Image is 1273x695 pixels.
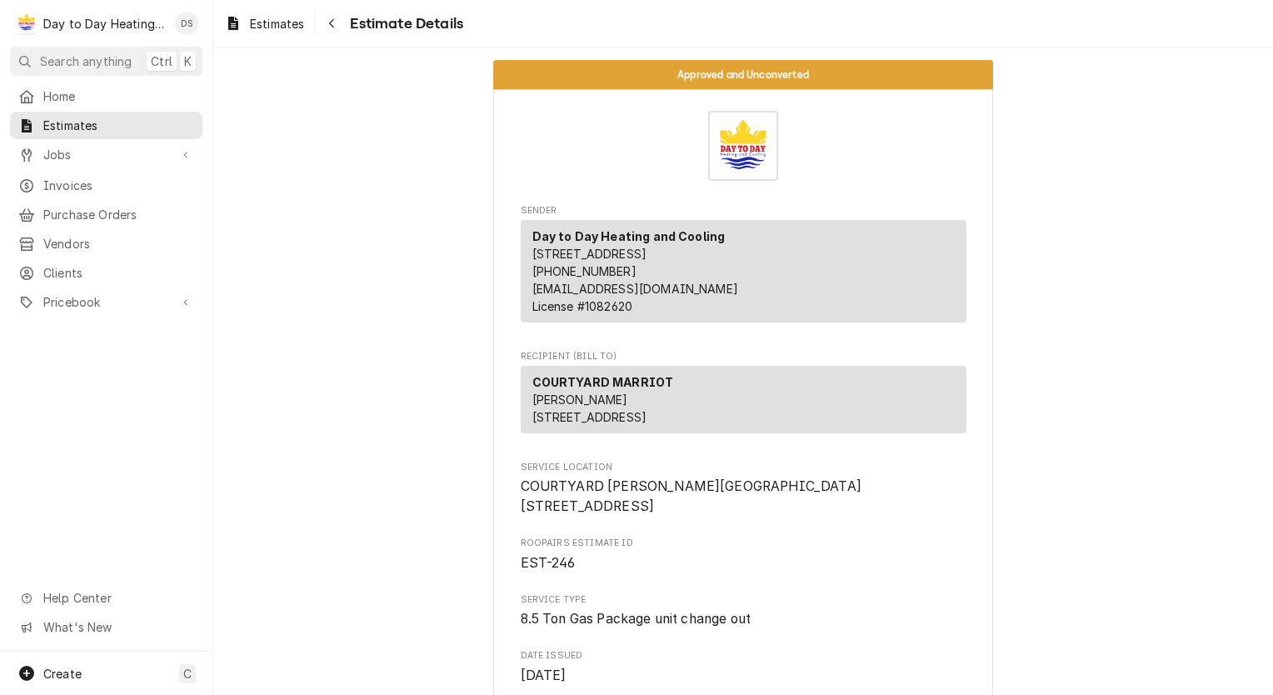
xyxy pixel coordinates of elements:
[521,555,576,571] span: EST-246
[521,649,966,685] div: Date Issued
[10,201,202,228] a: Purchase Orders
[10,82,202,110] a: Home
[10,230,202,257] a: Vendors
[521,611,751,627] span: 8.5 Ton Gas Package unit change out
[43,264,194,282] span: Clients
[175,12,198,35] div: David Silvestre's Avatar
[521,204,966,217] span: Sender
[521,667,567,683] span: [DATE]
[43,235,194,252] span: Vendors
[521,366,966,440] div: Recipient (Bill To)
[521,461,966,474] span: Service Location
[521,461,966,517] div: Service Location
[532,229,726,243] strong: Day to Day Heating and Cooling
[708,111,778,181] img: Logo
[521,220,966,322] div: Sender
[521,609,966,629] span: Service Type
[345,12,463,35] span: Estimate Details
[10,141,202,168] a: Go to Jobs
[521,477,966,516] span: Service Location
[15,12,38,35] div: Day to Day Heating and Cooling's Avatar
[15,12,38,35] div: D
[521,537,966,572] div: Roopairs Estimate ID
[521,204,966,330] div: Estimate Sender
[43,15,166,32] div: Day to Day Heating and Cooling
[532,299,633,313] span: License # 1082620
[677,69,809,80] span: Approved and Unconverted
[10,259,202,287] a: Clients
[250,15,304,32] span: Estimates
[532,282,738,296] a: [EMAIL_ADDRESS][DOMAIN_NAME]
[183,665,192,682] span: C
[40,52,132,70] span: Search anything
[521,553,966,573] span: Roopairs Estimate ID
[10,112,202,139] a: Estimates
[43,206,194,223] span: Purchase Orders
[532,375,674,389] strong: COURTYARD MARRIOT
[43,146,169,163] span: Jobs
[521,593,966,607] span: Service Type
[43,117,194,134] span: Estimates
[175,12,198,35] div: DS
[521,350,966,441] div: Estimate Recipient
[43,293,169,311] span: Pricebook
[521,649,966,662] span: Date Issued
[10,172,202,199] a: Invoices
[151,52,172,70] span: Ctrl
[521,220,966,329] div: Sender
[521,666,966,686] span: Date Issued
[521,350,966,363] span: Recipient (Bill To)
[43,589,192,607] span: Help Center
[10,288,202,316] a: Go to Pricebook
[318,10,345,37] button: Navigate back
[10,584,202,612] a: Go to Help Center
[521,366,966,433] div: Recipient (Bill To)
[532,247,647,261] span: [STREET_ADDRESS]
[532,392,647,424] span: [PERSON_NAME] [STREET_ADDRESS]
[493,60,993,89] div: Status
[10,47,202,76] button: Search anythingCtrlK
[43,87,194,105] span: Home
[218,10,311,37] a: Estimates
[521,593,966,629] div: Service Type
[184,52,192,70] span: K
[10,613,202,641] a: Go to What's New
[521,537,966,550] span: Roopairs Estimate ID
[43,618,192,636] span: What's New
[521,478,861,514] span: COURTYARD [PERSON_NAME][GEOGRAPHIC_DATA][STREET_ADDRESS]
[532,264,636,278] a: [PHONE_NUMBER]
[43,667,82,681] span: Create
[43,177,194,194] span: Invoices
